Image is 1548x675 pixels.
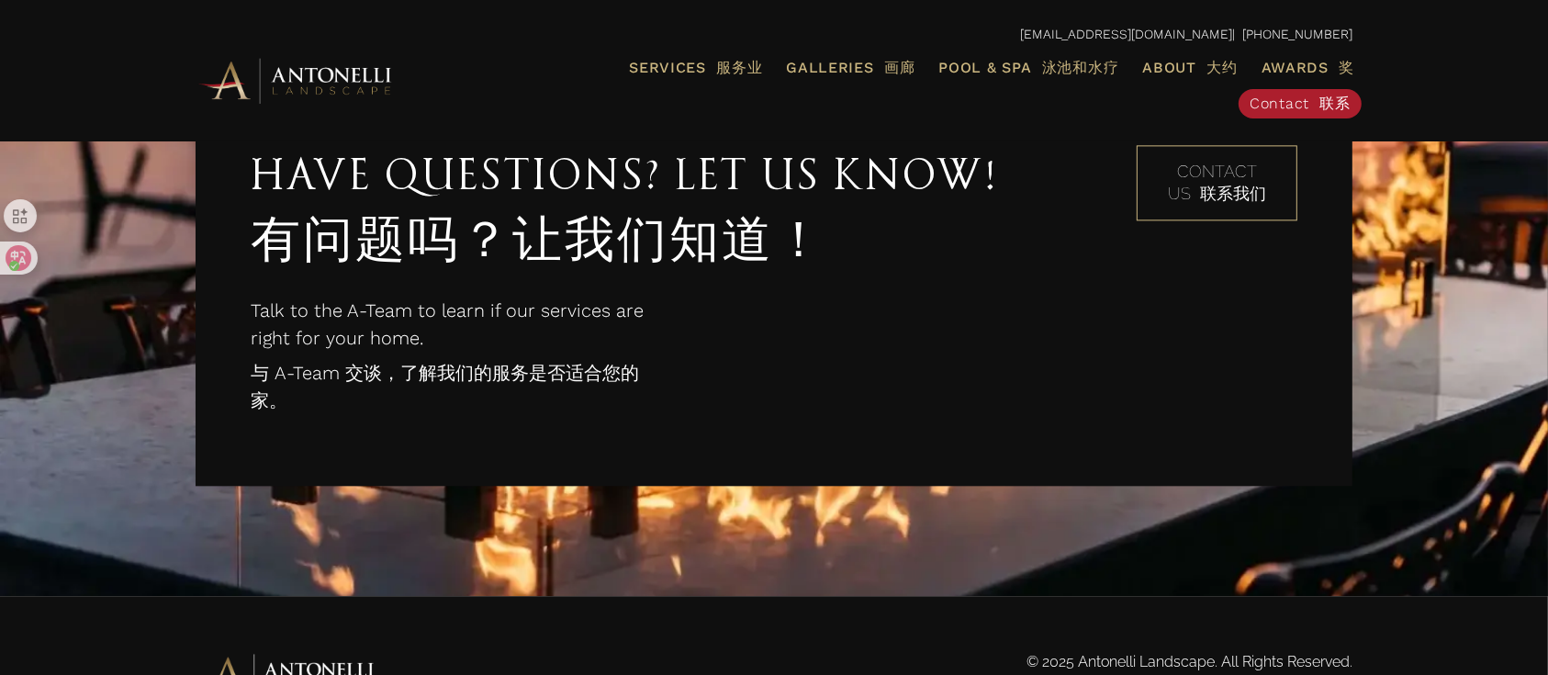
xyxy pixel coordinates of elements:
span: Contact Us [1168,162,1266,203]
font: 有问题吗？让我们知道！ [251,217,826,266]
a: Awards 奖 [1254,56,1362,80]
p: | [PHONE_NUMBER] [196,23,1352,47]
font: 大约 [1206,59,1237,76]
a: About 大约 [1135,56,1244,80]
p: Talk to the A-Team to learn if our services are right for your home. [251,297,645,422]
span: Galleries [786,59,914,76]
span: Services [629,61,762,75]
span: Pool & Spa [938,59,1118,76]
span: Awards [1262,59,1354,76]
font: 画廊 [884,59,914,76]
a: [EMAIL_ADDRESS][DOMAIN_NAME] [1020,27,1232,41]
a: Galleries 画廊 [779,56,922,80]
font: 联系 [1320,95,1351,112]
font: 奖 [1339,59,1354,76]
font: 与 A-Team 交谈，了解我们的服务是否适合您的家。 [251,362,639,411]
a: Contact Us 联系我们 [1137,145,1297,220]
font: 泳池和水疗 [1042,59,1119,76]
span: Have Questions? Let Us Know! [251,150,998,266]
a: Services 服务业 [622,56,769,80]
a: Pool & Spa 泳池和水疗 [931,56,1126,80]
img: Antonelli Horizontal Logo [196,55,398,106]
span: About [1142,61,1237,75]
a: Contact 联系 [1239,89,1362,118]
font: 服务业 [716,59,762,76]
font: 联系我们 [1200,184,1266,203]
span: Contact [1250,95,1351,112]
